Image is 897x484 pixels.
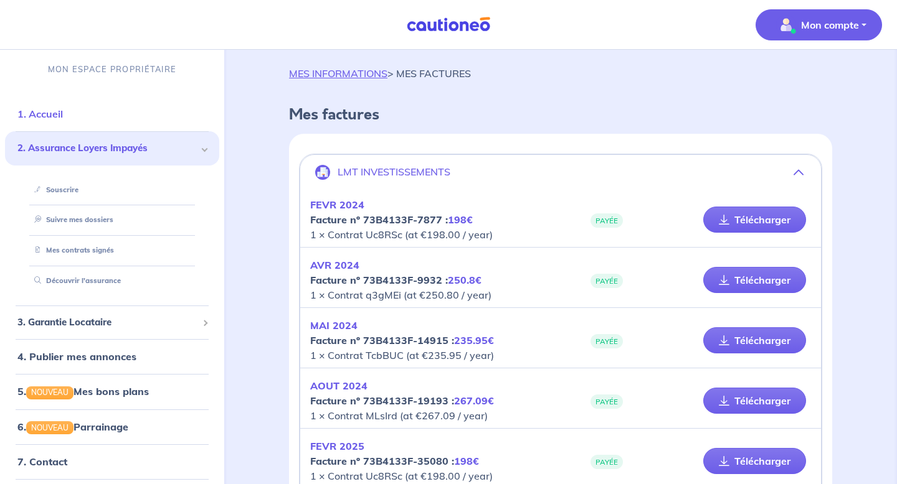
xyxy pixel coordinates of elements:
[454,394,494,407] em: 267.09€
[310,318,561,363] p: 1 × Contrat TcbBUC (at €235.95 / year)
[591,394,623,409] span: PAYÉE
[448,213,473,226] em: 198€
[703,388,806,414] a: Télécharger
[454,334,494,347] em: 235.95€
[310,258,561,302] p: 1 × Contrat q3gMEi (at €250.80 / year)
[5,414,219,439] div: 6.NOUVEAUParrainage
[310,378,561,423] p: 1 × Contrat MLsIrd (at €267.09 / year)
[5,101,219,126] div: 1. Accueil
[289,106,832,124] h4: Mes factures
[310,259,359,271] em: AVR 2024
[310,379,368,392] em: AOUT 2024
[310,213,473,226] strong: Facture nº 73B4133F-7877 :
[17,350,136,363] a: 4. Publier mes annonces
[17,141,197,156] span: 2. Assurance Loyers Impayés
[591,455,623,469] span: PAYÉE
[20,179,204,200] div: Souscrire
[402,17,495,32] img: Cautioneo
[448,274,482,286] em: 250.8€
[29,185,78,193] a: Souscrire
[310,334,494,347] strong: Facture nº 73B4133F-14915 :
[300,157,821,187] button: LMT INVESTISSEMENTS
[310,394,494,407] strong: Facture nº 73B4133F-19193 :
[5,131,219,165] div: 2. Assurance Loyers Impayés
[310,198,364,211] em: FEVR 2024
[17,420,128,432] a: 6.NOUVEAUParrainage
[20,271,204,291] div: Découvrir l'assurance
[5,449,219,474] div: 7. Contact
[310,319,358,332] em: MAI 2024
[29,276,121,285] a: Découvrir l'assurance
[338,166,450,178] p: LMT INVESTISSEMENTS
[315,165,330,180] img: illu_company.svg
[17,315,197,330] span: 3. Garantie Locataire
[289,66,471,81] p: > MES FACTURES
[703,327,806,353] a: Télécharger
[591,334,623,348] span: PAYÉE
[703,207,806,233] a: Télécharger
[48,63,176,75] p: MON ESPACE PROPRIÉTAIRE
[310,455,479,467] strong: Facture nº 73B4133F-35080 :
[801,17,859,32] p: Mon compte
[591,213,623,228] span: PAYÉE
[703,267,806,293] a: Télécharger
[17,385,149,398] a: 5.NOUVEAUMes bons plans
[5,344,219,369] div: 4. Publier mes annonces
[591,274,623,288] span: PAYÉE
[756,9,882,40] button: illu_account_valid_menu.svgMon compte
[310,440,364,452] em: FEVR 2025
[29,215,113,224] a: Suivre mes dossiers
[310,439,561,483] p: 1 × Contrat Uc8RSc (at €198.00 / year)
[5,379,219,404] div: 5.NOUVEAUMes bons plans
[17,455,67,468] a: 7. Contact
[20,240,204,261] div: Mes contrats signés
[454,455,479,467] em: 198€
[310,197,561,242] p: 1 × Contrat Uc8RSc (at €198.00 / year)
[310,274,482,286] strong: Facture nº 73B4133F-9932 :
[29,246,114,254] a: Mes contrats signés
[289,67,387,80] a: MES INFORMATIONS
[5,310,219,335] div: 3. Garantie Locataire
[20,210,204,230] div: Suivre mes dossiers
[703,448,806,474] a: Télécharger
[776,15,796,35] img: illu_account_valid_menu.svg
[17,108,63,120] a: 1. Accueil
